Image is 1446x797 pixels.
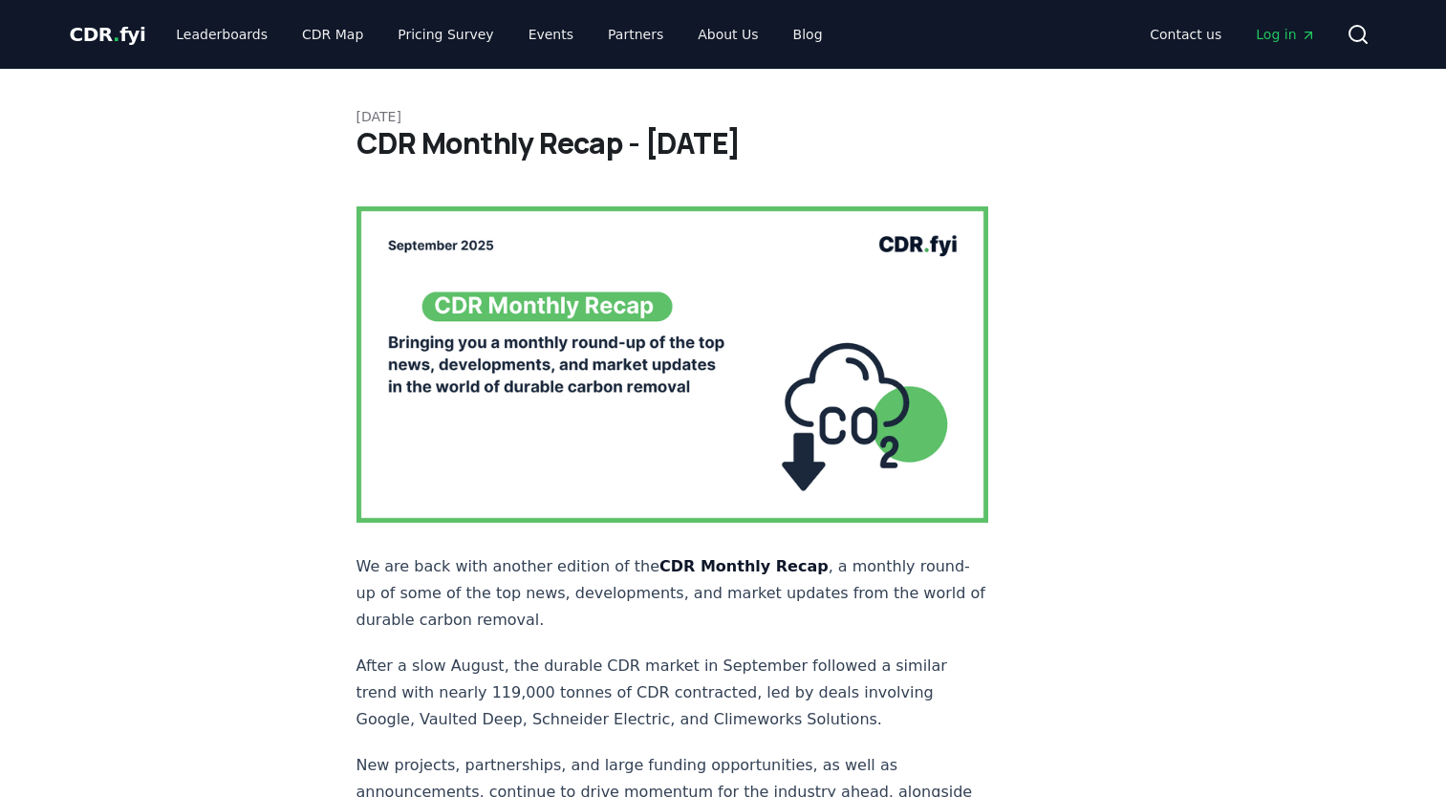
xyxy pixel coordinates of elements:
a: Pricing Survey [382,17,508,52]
p: After a slow August, the durable CDR market in September followed a similar trend with nearly 119... [356,653,989,733]
a: CDR.fyi [70,21,146,48]
span: . [113,23,119,46]
p: [DATE] [356,107,1090,126]
img: blog post image [356,206,989,523]
a: Leaderboards [161,17,283,52]
span: CDR fyi [70,23,146,46]
p: We are back with another edition of the , a monthly round-up of some of the top news, development... [356,553,989,634]
a: Blog [778,17,838,52]
a: Events [513,17,589,52]
h1: CDR Monthly Recap - [DATE] [356,126,1090,161]
nav: Main [161,17,837,52]
a: About Us [682,17,773,52]
span: Log in [1256,25,1315,44]
a: Contact us [1134,17,1237,52]
a: CDR Map [287,17,378,52]
a: Partners [593,17,679,52]
nav: Main [1134,17,1330,52]
a: Log in [1241,17,1330,52]
strong: CDR Monthly Recap [659,557,829,575]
